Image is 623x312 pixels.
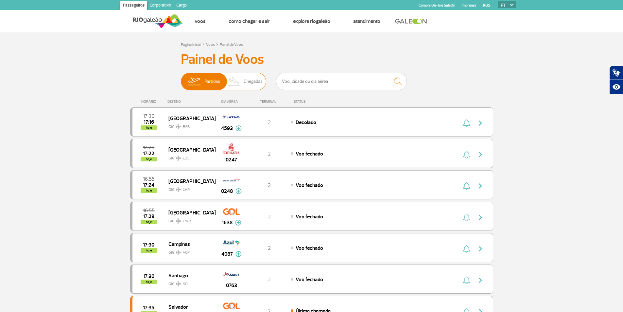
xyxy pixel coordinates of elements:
[176,124,182,129] img: destiny_airplane.svg
[221,250,233,258] span: 4087
[483,3,490,8] a: RQS
[220,42,243,47] a: Painel de Voos
[204,73,220,90] span: Partidas
[463,213,470,221] img: sino-painel-voo.svg
[463,151,470,158] img: sino-painel-voo.svg
[168,208,210,217] span: [GEOGRAPHIC_DATA]
[476,276,484,284] img: seta-direita-painel-voo.svg
[293,18,330,25] a: Explore RIOgaleão
[244,73,263,90] span: Chegadas
[225,73,244,90] img: slider-desembarque
[143,208,155,213] span: 2025-09-26 16:55:00
[229,18,270,25] a: Como chegar e sair
[141,157,157,161] span: hoje
[248,100,290,104] div: TERMINAL
[476,213,484,221] img: seta-direita-painel-voo.svg
[296,151,323,157] span: Voo fechado
[222,219,233,227] span: 1638
[184,73,204,90] img: slider-embarque
[221,124,233,132] span: 4593
[268,213,271,220] span: 2
[168,303,210,311] span: Salvador
[181,51,442,68] h3: Painel de Voos
[167,100,215,104] div: DESTINO
[168,246,210,256] span: GIG
[183,124,190,130] span: BSB
[268,276,271,283] span: 2
[235,220,241,226] img: mais-info-painel-voo.svg
[176,218,182,224] img: destiny_airplane.svg
[226,156,237,164] span: 0247
[463,182,470,190] img: sino-painel-voo.svg
[296,245,323,251] span: Voo fechado
[143,177,155,181] span: 2025-09-26 16:55:00
[176,187,182,192] img: destiny_airplane.svg
[276,73,407,90] input: Voo, cidade ou cia aérea
[476,245,484,253] img: seta-direita-painel-voo.svg
[221,187,233,195] span: 0248
[143,305,154,310] span: 2025-09-26 17:35:00
[463,276,470,284] img: sino-painel-voo.svg
[195,18,206,25] a: Voos
[268,151,271,157] span: 2
[463,245,470,253] img: sino-painel-voo.svg
[141,220,157,224] span: hoje
[168,114,210,122] span: [GEOGRAPHIC_DATA]
[143,114,154,119] span: 2025-09-26 17:30:00
[168,183,210,193] span: GIG
[476,119,484,127] img: seta-direita-painel-voo.svg
[206,42,215,47] a: Voos
[141,280,157,284] span: hoje
[183,187,190,193] span: LHR
[143,214,154,219] span: 2025-09-26 17:29:00
[268,245,271,251] span: 2
[168,271,210,280] span: Santiago
[183,156,190,161] span: EZE
[268,119,271,126] span: 2
[462,3,476,8] a: Imprensa
[168,177,210,185] span: [GEOGRAPHIC_DATA]
[181,42,201,47] a: Página Inicial
[183,250,190,256] span: VCP
[176,156,182,161] img: destiny_airplane.svg
[141,248,157,253] span: hoje
[132,100,168,104] div: HORÁRIO
[168,240,210,248] span: Campinas
[120,1,147,11] a: Passageiros
[215,100,248,104] div: CIA AÉREA
[143,145,154,150] span: 2025-09-26 17:20:00
[143,274,154,279] span: 2025-09-26 17:30:00
[168,152,210,161] span: GIG
[296,182,323,189] span: Voo fechado
[609,80,623,94] button: Abrir recursos assistivos.
[353,18,380,25] a: Atendimento
[168,215,210,224] span: GIG
[296,276,323,283] span: Voo fechado
[216,40,218,48] a: >
[168,278,210,287] span: GIG
[463,119,470,127] img: sino-painel-voo.svg
[419,3,455,8] a: Compra On-line GaleOn
[168,145,210,154] span: [GEOGRAPHIC_DATA]
[296,213,323,220] span: Voo fechado
[183,218,191,224] span: CWB
[476,182,484,190] img: seta-direita-painel-voo.svg
[168,120,210,130] span: GIG
[147,1,174,11] a: Corporativo
[290,100,344,104] div: STATUS
[144,120,154,124] span: 2025-09-26 17:16:00
[143,183,154,187] span: 2025-09-26 17:24:00
[143,151,154,156] span: 2025-09-26 17:22:53
[235,188,242,194] img: mais-info-painel-voo.svg
[609,65,623,80] button: Abrir tradutor de língua de sinais.
[183,281,189,287] span: SCL
[141,125,157,130] span: hoje
[296,119,316,126] span: Decolado
[609,65,623,94] div: Plugin de acessibilidade da Hand Talk.
[143,243,154,247] span: 2025-09-26 17:30:00
[141,188,157,193] span: hoje
[235,125,242,131] img: mais-info-painel-voo.svg
[176,281,182,286] img: destiny_airplane.svg
[476,151,484,158] img: seta-direita-painel-voo.svg
[174,1,189,11] a: Cargo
